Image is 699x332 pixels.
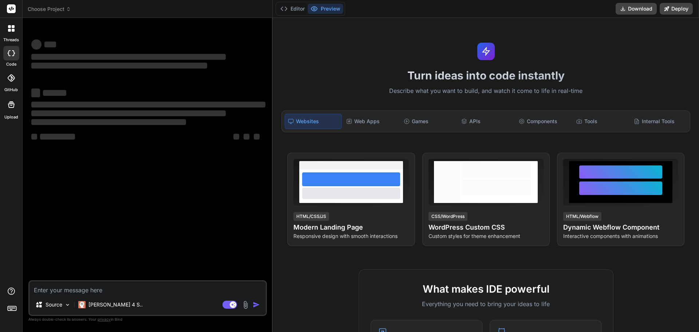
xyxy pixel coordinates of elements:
span: ‌ [43,90,66,96]
div: Web Apps [343,114,399,129]
label: Upload [4,114,18,120]
span: Choose Project [28,5,71,13]
span: ‌ [233,134,239,140]
p: [PERSON_NAME] 4 S.. [88,301,143,308]
h4: Dynamic Webflow Component [563,222,678,233]
div: Components [516,114,572,129]
button: Editor [277,4,308,14]
span: ‌ [31,134,37,140]
div: Websites [285,114,341,129]
div: Tools [573,114,629,129]
img: Pick Models [64,302,71,308]
button: Deploy [660,3,693,15]
span: ‌ [244,134,249,140]
span: ‌ [31,54,226,60]
h4: Modern Landing Page [293,222,408,233]
p: Interactive components with animations [563,233,678,240]
p: Describe what you want to build, and watch it come to life in real-time [277,86,695,96]
p: Responsive design with smooth interactions [293,233,408,240]
h1: Turn ideas into code instantly [277,69,695,82]
img: Claude 4 Sonnet [78,301,86,308]
span: ‌ [44,42,56,47]
h2: What makes IDE powerful [371,281,601,297]
span: ‌ [31,102,265,108]
p: Source [46,301,62,308]
label: threads [3,37,19,43]
p: Custom styles for theme enhancement [429,233,544,240]
span: ‌ [254,134,260,140]
div: CSS/WordPress [429,212,467,221]
p: Always double-check its answers. Your in Bind [28,316,267,323]
span: privacy [98,317,111,321]
img: attachment [241,301,250,309]
button: Download [616,3,657,15]
span: ‌ [31,119,186,125]
span: ‌ [40,134,75,140]
span: ‌ [31,63,207,69]
div: HTML/Webflow [563,212,601,221]
img: icon [253,301,260,308]
span: ‌ [31,89,40,97]
span: ‌ [31,39,42,50]
label: GitHub [4,87,18,93]
h4: WordPress Custom CSS [429,222,544,233]
div: APIs [458,114,514,129]
button: Preview [308,4,343,14]
span: ‌ [31,110,226,116]
p: Everything you need to bring your ideas to life [371,300,601,308]
div: Games [401,114,457,129]
div: HTML/CSS/JS [293,212,329,221]
label: code [6,61,16,67]
div: Internal Tools [631,114,687,129]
